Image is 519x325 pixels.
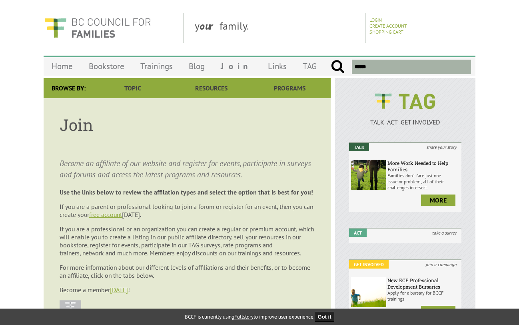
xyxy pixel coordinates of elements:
h6: More Work Needed to Help Families [387,160,459,173]
a: TALK ACT GET INVOLVED [349,110,461,126]
a: Fullstory [234,313,254,320]
i: share your story [422,143,461,151]
em: Talk [349,143,369,151]
a: free account [89,211,122,219]
a: Links [260,57,295,76]
div: Browse By: [44,78,94,98]
div: y family. [188,13,365,43]
p: Become a member ! [60,286,315,294]
i: take a survey [427,229,461,237]
a: Topic [94,78,172,98]
input: Submit [331,60,345,74]
p: Families don’t face just one issue or problem; all of their challenges intersect. [387,173,459,191]
p: For more information about our different levels of affiliations and their benefits, or to become ... [60,263,315,279]
a: Resources [172,78,250,98]
strong: Use the links below to review the affilation types and select the option that is best for you! [60,188,313,196]
i: join a campaign [421,260,461,269]
a: more [421,195,455,206]
h1: Join [60,114,315,135]
a: Create Account [369,23,407,29]
a: Join [213,57,260,76]
img: BCCF's TAG Logo [369,86,441,116]
a: Trainings [132,57,181,76]
a: Shopping Cart [369,29,403,35]
p: Apply for a bursary for BCCF trainings [387,290,459,302]
a: more [421,306,455,317]
em: Act [349,229,367,237]
a: Login [369,17,382,23]
a: Home [44,57,81,76]
a: TAG [295,57,325,76]
strong: our [200,19,220,32]
p: TALK ACT GET INVOLVED [349,118,461,126]
a: [DATE] [110,286,128,294]
img: BC Council for FAMILIES [44,13,152,43]
em: Get Involved [349,260,389,269]
button: Got it [315,312,335,322]
a: Programs [251,78,329,98]
span: If you are a professional or an organization you can create a regular or premium account, which w... [60,225,314,257]
p: If you are a parent or professional looking to join a forum or register for an event, then you ca... [60,203,315,219]
p: Become an affiliate of our website and register for events, participate in surveys and forums and... [60,158,315,180]
h6: New ECE Professional Development Bursaries [387,277,459,290]
a: Blog [181,57,213,76]
a: Bookstore [81,57,132,76]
